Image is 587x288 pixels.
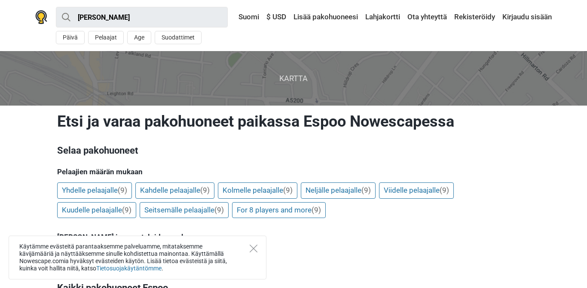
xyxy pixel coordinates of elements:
a: Viidelle pelaajalle(9) [379,182,454,199]
span: (9) [122,206,131,214]
h3: Selaa pakohuoneet [57,144,530,158]
span: (9) [118,186,127,194]
a: Kirjaudu sisään [500,9,552,25]
a: $ USD [264,9,288,25]
span: (9) [200,186,210,194]
span: (9) [283,186,293,194]
img: Suomi [232,14,238,20]
a: Ota yhteyttä [405,9,449,25]
button: Close [250,245,257,252]
h5: [PERSON_NAME] ja arvosteluiden mukaan [57,233,530,241]
button: Suodattimet [155,31,202,44]
button: Age [127,31,151,44]
a: Seitsemälle pelaajalle(9) [140,202,229,218]
input: kokeile “London” [56,7,228,27]
span: (9) [312,206,321,214]
span: (9) [214,206,224,214]
button: Pelaajat [88,31,124,44]
h5: Pelaajien määrän mukaan [57,167,530,176]
a: Tietosuojakäytäntömme [96,265,162,272]
a: Kuudelle pelaajalle(9) [57,202,136,218]
span: (9) [440,186,449,194]
span: (9) [361,186,371,194]
a: Lisää pakohuoneesi [291,9,360,25]
a: Kahdelle pelaajalle(9) [135,182,214,199]
a: Lahjakortti [363,9,402,25]
a: Suomi [230,9,261,25]
div: Käytämme evästeitä parantaaksemme palveluamme, mitataksemme kävijämääriä ja näyttääksemme sinulle... [9,236,266,279]
a: For 8 players and more(9) [232,202,326,218]
a: Rekisteröidy [452,9,497,25]
h1: Etsi ja varaa pakohuoneet paikassa Espoo Nowescapessa [57,112,530,131]
a: Neljälle pelaajalle(9) [301,182,376,199]
img: Nowescape logo [35,10,47,24]
a: Kolmelle pelaajalle(9) [218,182,297,199]
a: Yhdelle pelaajalle(9) [57,182,132,199]
button: Päivä [56,31,85,44]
